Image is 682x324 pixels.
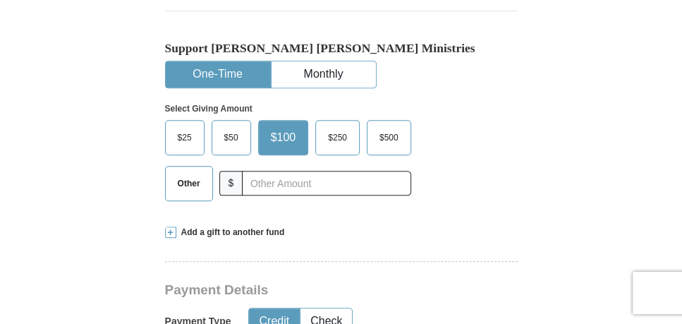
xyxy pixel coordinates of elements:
[165,282,525,299] h3: Payment Details
[176,227,285,239] span: Add a gift to another fund
[171,173,207,194] span: Other
[242,171,410,196] input: Other Amount
[219,171,243,196] span: $
[166,61,270,88] button: One-Time
[272,61,376,88] button: Monthly
[372,127,406,148] span: $500
[264,127,303,148] span: $100
[165,41,518,56] h5: Support [PERSON_NAME] [PERSON_NAME] Ministries
[165,104,252,114] strong: Select Giving Amount
[171,127,199,148] span: $25
[217,127,245,148] span: $50
[321,127,354,148] span: $250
